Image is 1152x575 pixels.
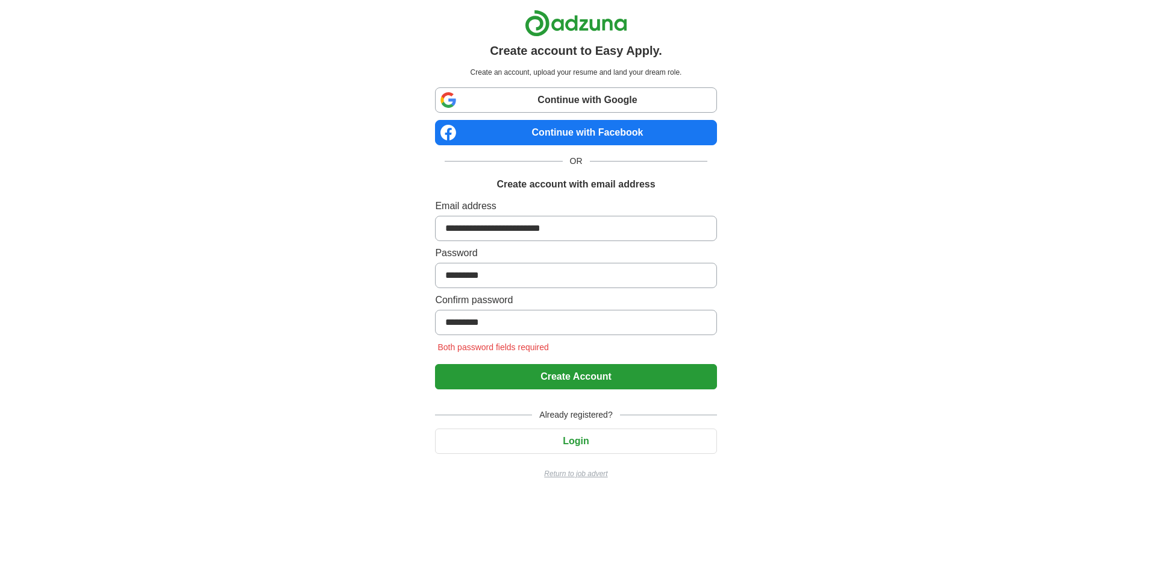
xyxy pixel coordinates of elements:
[490,42,662,60] h1: Create account to Easy Apply.
[532,409,619,421] span: Already registered?
[435,468,716,479] a: Return to job advert
[525,10,627,37] img: Adzuna logo
[435,199,716,213] label: Email address
[435,429,716,454] button: Login
[437,67,714,78] p: Create an account, upload your resume and land your dream role.
[435,364,716,389] button: Create Account
[563,155,590,168] span: OR
[435,293,716,307] label: Confirm password
[435,87,716,113] a: Continue with Google
[435,342,551,352] span: Both password fields required
[496,177,655,192] h1: Create account with email address
[435,120,716,145] a: Continue with Facebook
[435,246,716,260] label: Password
[435,436,716,446] a: Login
